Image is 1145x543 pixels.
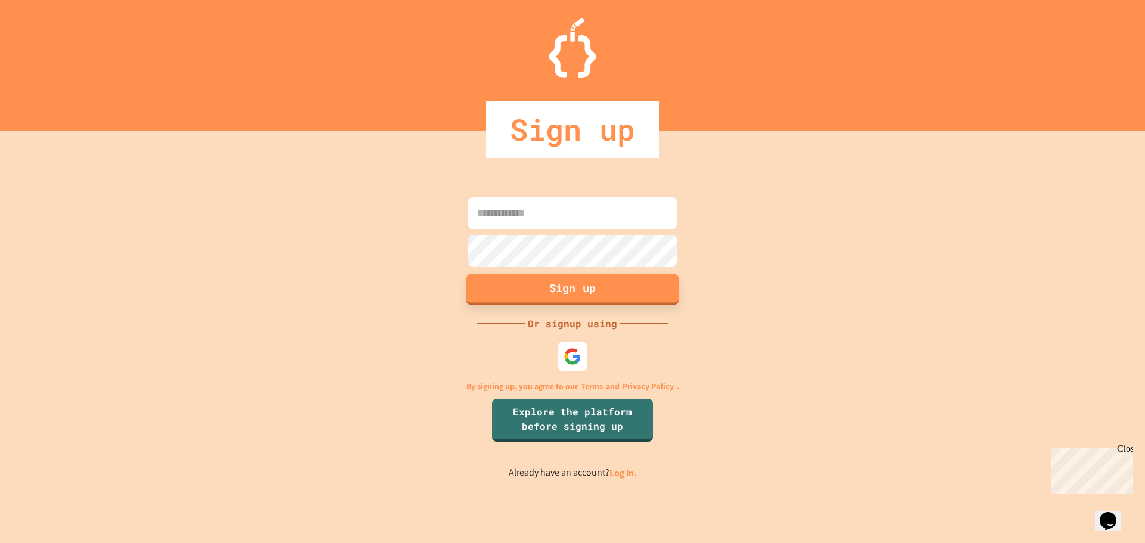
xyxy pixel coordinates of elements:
a: Log in. [609,467,637,479]
iframe: chat widget [1046,443,1133,494]
div: Or signup using [525,317,620,331]
a: Terms [581,380,603,393]
a: Privacy Policy [623,380,674,393]
p: Already have an account? [509,466,637,480]
div: Chat with us now!Close [5,5,82,76]
div: Sign up [486,101,659,158]
p: By signing up, you agree to our and . [466,380,679,393]
img: google-icon.svg [564,347,581,365]
img: Logo.svg [549,18,596,78]
iframe: chat widget [1095,495,1133,531]
a: Explore the platform before signing up [492,399,653,442]
button: Sign up [466,274,679,305]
